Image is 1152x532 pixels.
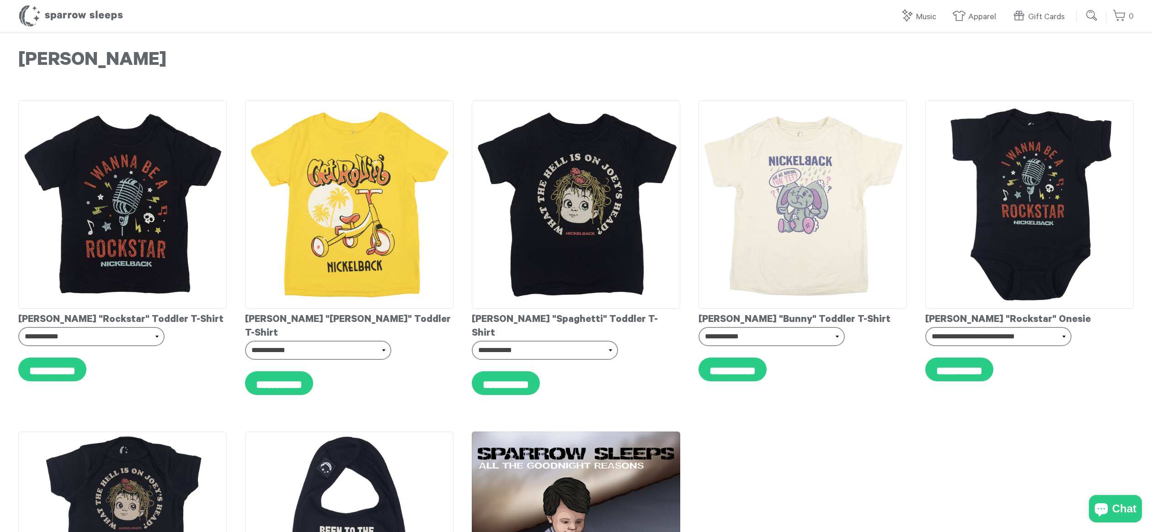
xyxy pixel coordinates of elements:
[1086,495,1145,525] inbox-online-store-chat: Shopify online store chat
[245,309,453,341] div: [PERSON_NAME] "[PERSON_NAME]" Toddler T-Shirt
[699,100,907,309] img: Nickelback-ArewehavingfunyetToddlerT-shirt_grande.jpg
[1083,6,1101,25] input: Submit
[18,50,1134,73] h1: [PERSON_NAME]
[245,100,453,309] img: Nickelback-GetRollinToddlerT-shirt_grande.jpg
[18,309,227,327] div: [PERSON_NAME] "Rockstar" Toddler T-Shirt
[18,100,227,309] img: Nickelback-RockstarToddlerT-shirt_grande.jpg
[900,7,941,27] a: Music
[472,309,680,341] div: [PERSON_NAME] "Spaghetti" Toddler T-Shirt
[18,5,123,27] h1: Sparrow Sleeps
[472,100,680,309] img: Nickelback-JoeysHeadToddlerT-shirt_grande.jpg
[1012,7,1069,27] a: Gift Cards
[952,7,1001,27] a: Apparel
[925,309,1134,327] div: [PERSON_NAME] "Rockstar" Onesie
[699,309,907,327] div: [PERSON_NAME] "Bunny" Toddler T-Shirt
[1113,7,1134,26] a: 0
[925,100,1134,309] img: Nickelback-Rockstaronesie_grande.jpg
